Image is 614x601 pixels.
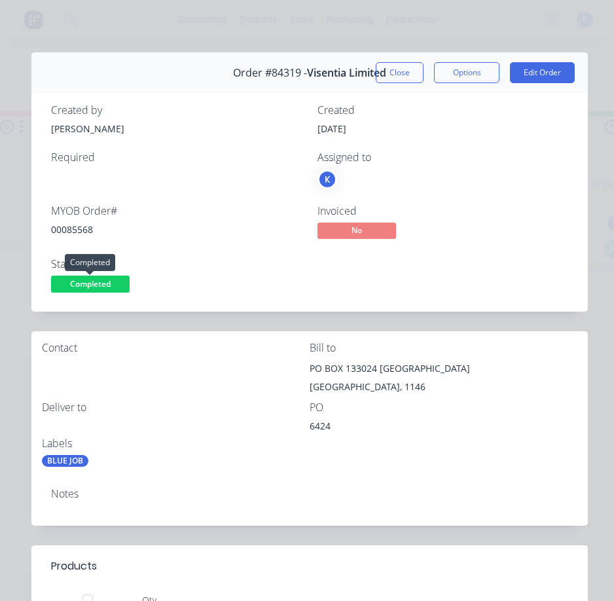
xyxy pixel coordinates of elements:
[42,342,310,354] div: Contact
[65,254,115,271] div: Completed
[310,359,577,401] div: PO BOX 133024 [GEOGRAPHIC_DATA][GEOGRAPHIC_DATA], 1146
[317,122,346,135] span: [DATE]
[307,67,386,79] span: Visentia Limited
[310,359,577,378] div: PO BOX 133024 [GEOGRAPHIC_DATA]
[51,205,302,217] div: MYOB Order #
[51,104,302,117] div: Created by
[376,62,424,83] button: Close
[42,455,88,467] div: BLUE JOB
[310,342,577,354] div: Bill to
[51,151,302,164] div: Required
[51,258,302,270] div: Status
[51,276,130,295] button: Completed
[51,122,302,136] div: [PERSON_NAME]
[317,151,568,164] div: Assigned to
[310,401,577,414] div: PO
[51,276,130,292] span: Completed
[317,223,396,239] span: No
[51,223,302,236] div: 00085568
[310,419,473,437] div: 6424
[317,104,568,117] div: Created
[51,558,97,574] div: Products
[317,170,337,189] button: K
[510,62,575,83] button: Edit Order
[233,67,307,79] span: Order #84319 -
[51,488,568,500] div: Notes
[310,378,577,396] div: [GEOGRAPHIC_DATA], 1146
[42,401,310,414] div: Deliver to
[42,437,310,450] div: Labels
[434,62,499,83] button: Options
[317,205,568,217] div: Invoiced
